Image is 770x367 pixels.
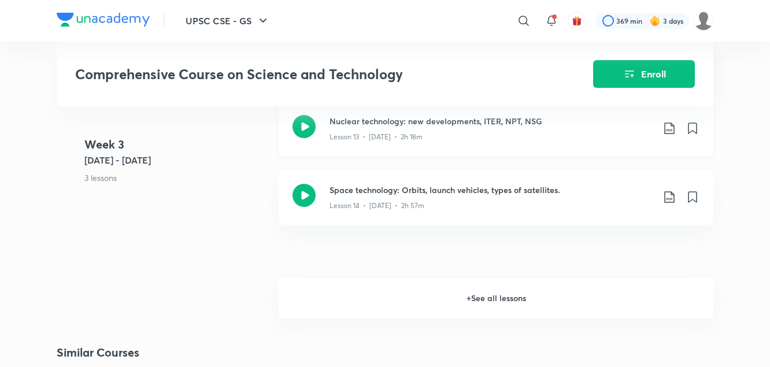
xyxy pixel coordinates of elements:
[572,16,582,26] img: avatar
[57,344,139,361] h2: Similar Courses
[593,60,695,88] button: Enroll
[279,278,713,318] h6: + See all lessons
[179,9,277,32] button: UPSC CSE - GS
[649,15,661,27] img: streak
[279,170,713,239] a: Space technology: Orbits, launch vehicles, types of satellites.Lesson 14 • [DATE] • 2h 57m
[330,132,423,142] p: Lesson 13 • [DATE] • 2h 18m
[57,13,150,27] img: Company Logo
[75,66,528,83] h3: Comprehensive Course on Science and Technology
[57,13,150,29] a: Company Logo
[330,201,424,211] p: Lesson 14 • [DATE] • 2h 57m
[84,172,269,184] p: 3 lessons
[330,184,653,196] h3: Space technology: Orbits, launch vehicles, types of satellites.
[694,11,713,31] img: LEKHA
[568,12,586,30] button: avatar
[279,101,713,170] a: Nuclear technology: new developments, ITER, NPT, NSGLesson 13 • [DATE] • 2h 18m
[84,136,269,153] h4: Week 3
[330,115,653,127] h3: Nuclear technology: new developments, ITER, NPT, NSG
[84,153,269,167] h5: [DATE] - [DATE]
